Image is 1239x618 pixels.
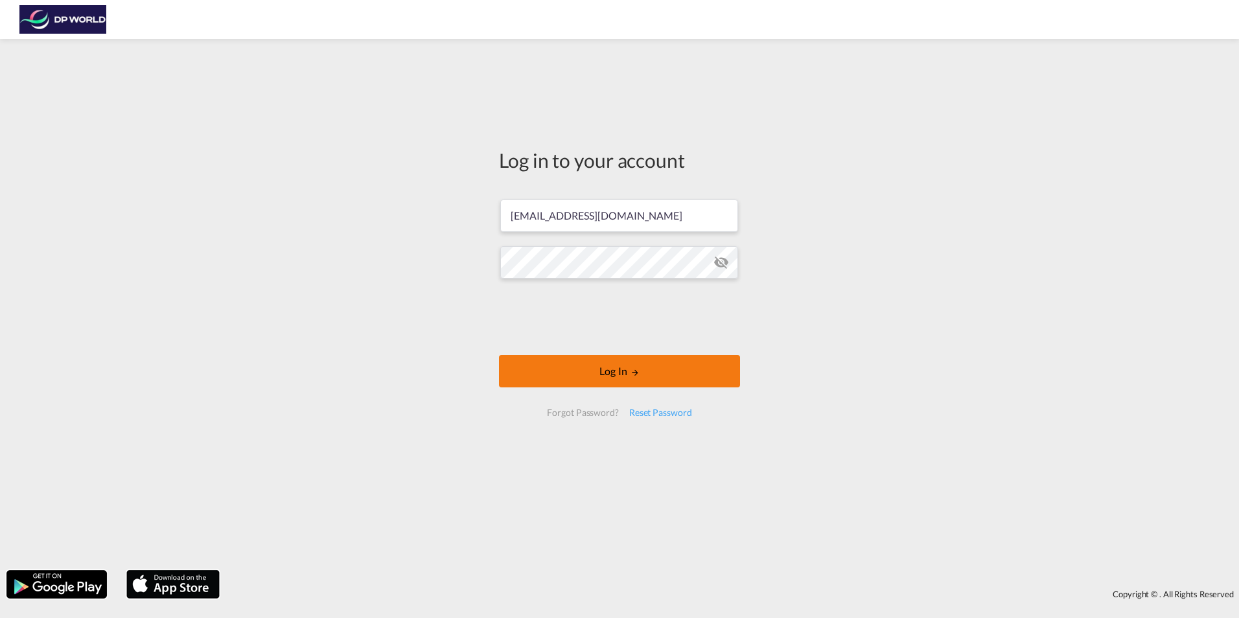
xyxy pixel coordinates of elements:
div: Log in to your account [499,146,740,174]
div: Forgot Password? [542,401,623,424]
div: Reset Password [624,401,697,424]
md-icon: icon-eye-off [713,255,729,270]
input: Enter email/phone number [500,200,738,232]
button: LOGIN [499,355,740,387]
iframe: reCAPTCHA [521,292,718,342]
img: apple.png [125,569,221,600]
img: c08ca190194411f088ed0f3ba295208c.png [19,5,107,34]
div: Copyright © . All Rights Reserved [226,583,1239,605]
img: google.png [5,569,108,600]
